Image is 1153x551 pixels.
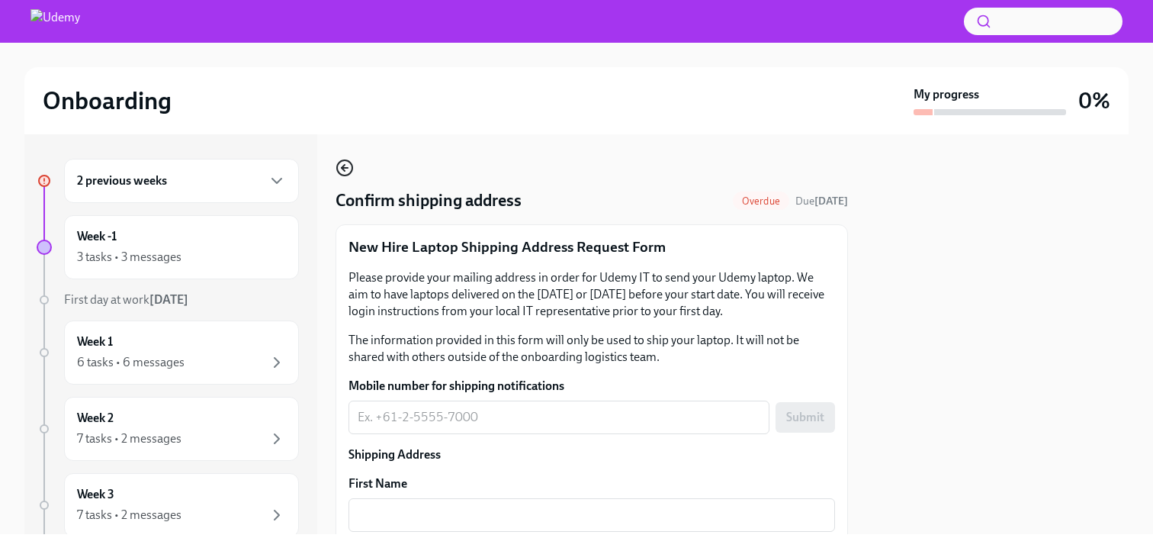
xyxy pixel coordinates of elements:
a: Week 37 tasks • 2 messages [37,473,299,537]
div: 2 previous weeks [64,159,299,203]
strong: Shipping Address [348,447,441,462]
span: Due [795,195,848,208]
a: Week -13 tasks • 3 messages [37,215,299,279]
strong: [DATE] [814,195,848,208]
h6: Week 3 [77,486,114,503]
div: 6 tasks • 6 messages [77,354,185,371]
span: September 13th, 2025 11:00 [795,194,848,208]
span: Overdue [733,195,789,207]
h6: Week 2 [77,410,114,427]
h2: Onboarding [43,85,172,116]
div: 3 tasks • 3 messages [77,249,181,266]
a: First day at work[DATE] [37,292,299,308]
label: First Name [348,475,835,492]
p: The information provided in this form will only be used to ship your laptop. It will not be share... [348,332,835,366]
a: Week 16 tasks • 6 messages [37,321,299,385]
div: 7 tasks • 2 messages [77,507,181,524]
h6: Week -1 [77,228,117,245]
p: Please provide your mailing address in order for Udemy IT to send your Udemy laptop. We aim to ha... [348,269,835,320]
div: 7 tasks • 2 messages [77,430,181,447]
h4: Confirm shipping address [336,189,522,212]
h6: 2 previous weeks [77,172,167,189]
img: Udemy [31,9,80,34]
h3: 0% [1078,87,1110,114]
strong: My progress [914,86,979,103]
p: New Hire Laptop Shipping Address Request Form [348,237,835,257]
strong: [DATE] [149,292,188,307]
span: First day at work [64,292,188,307]
h6: Week 1 [77,333,113,350]
label: Mobile number for shipping notifications [348,378,835,395]
a: Week 27 tasks • 2 messages [37,397,299,461]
